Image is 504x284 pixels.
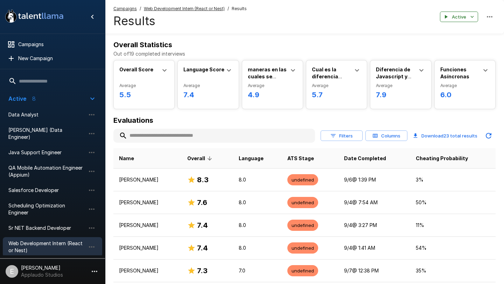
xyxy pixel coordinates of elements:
h6: 6.0 [440,89,490,100]
span: Cheating Probability [416,154,468,163]
p: 8.0 [239,176,276,183]
span: / [140,5,141,12]
p: 8.0 [239,199,276,206]
span: undefined [287,177,318,183]
h6: 8.3 [197,174,209,185]
b: Overall Statistics [113,41,172,49]
span: Results [232,5,247,12]
span: Overall [187,154,214,163]
span: undefined [287,245,318,251]
p: [PERSON_NAME] [119,244,176,251]
p: 8.0 [239,244,276,251]
p: 11 % [416,222,490,229]
button: Filters [321,130,363,141]
h6: 7.9 [376,89,425,100]
button: Columns [365,130,407,141]
h6: 4.9 [248,89,297,100]
span: Average [183,82,233,89]
p: 3 % [416,176,490,183]
h6: 5.5 [119,89,169,100]
td: 9/4 @ 1:41 AM [338,237,410,260]
u: Campaigns [113,6,137,11]
h6: 7.6 [197,197,207,208]
h4: Results [113,14,247,28]
b: Diferencia de Javascript y Typescript [376,66,411,86]
span: / [227,5,229,12]
b: Evaluations [113,116,153,125]
b: Funciones Asíncronas [440,66,469,79]
span: Average [312,82,361,89]
span: Average [440,82,490,89]
h6: 7.4 [197,220,208,231]
span: ATS Stage [287,154,314,163]
p: 50 % [416,199,490,206]
h6: 5.7 [312,89,361,100]
p: [PERSON_NAME] [119,222,176,229]
span: Average [248,82,297,89]
span: Name [119,154,134,163]
td: 9/4 @ 7:54 AM [338,191,410,214]
button: Active [440,12,478,22]
p: [PERSON_NAME] [119,176,176,183]
span: Date Completed [344,154,386,163]
h6: 7.4 [197,242,208,254]
td: 9/6 @ 1:39 PM [338,169,410,191]
td: 9/7 @ 12:38 PM [338,260,410,282]
span: undefined [287,199,318,206]
p: 35 % [416,267,490,274]
b: Language Score [183,66,224,72]
span: Average [119,82,169,89]
u: Web Development Intern (React or Nest) [144,6,225,11]
b: Cual es la diferencia entre var, let, const [312,66,346,93]
b: maneras en las cuales se puede declarar una tipado en Typescript [248,66,287,100]
span: undefined [287,268,318,274]
span: Average [376,82,425,89]
span: Language [239,154,264,163]
button: Download23 total results [410,129,480,143]
p: [PERSON_NAME] [119,199,176,206]
td: 9/4 @ 3:27 PM [338,214,410,237]
span: undefined [287,222,318,229]
p: 7.0 [239,267,276,274]
h6: 7.4 [183,89,233,100]
p: 8.0 [239,222,276,229]
b: Overall Score [119,66,153,72]
h6: 7.3 [197,265,208,276]
p: [PERSON_NAME] [119,267,176,274]
p: Out of 19 completed interviews [113,50,496,57]
p: 54 % [416,244,490,251]
button: Updated Today - 8:15 AM [482,129,496,143]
